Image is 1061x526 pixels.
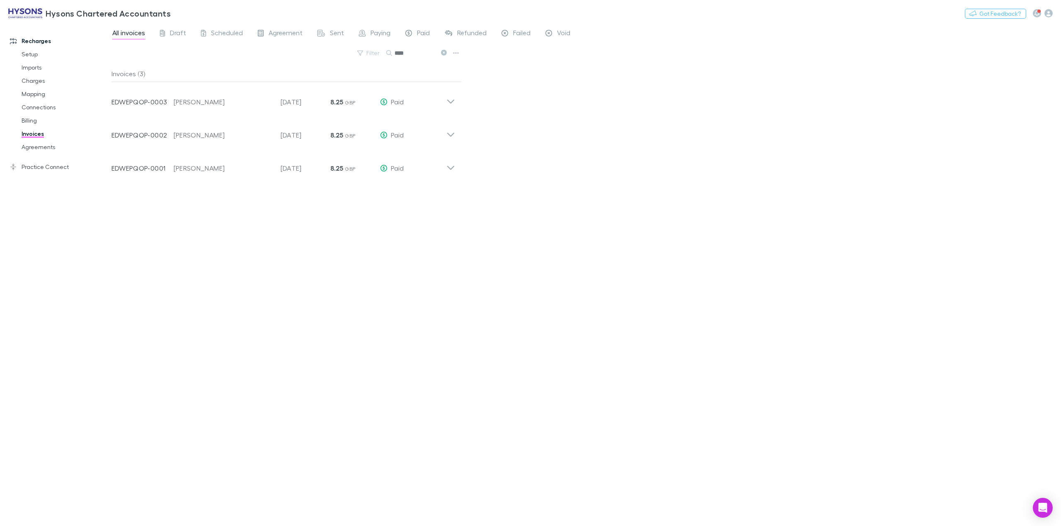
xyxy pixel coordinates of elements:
strong: 8.25 [330,131,343,139]
div: [PERSON_NAME] [174,97,272,107]
span: GBP [345,133,355,139]
span: Paid [391,98,404,106]
p: [DATE] [281,130,330,140]
span: Agreement [269,29,303,39]
strong: 8.25 [330,98,343,106]
img: Hysons Chartered Accountants's Logo [8,8,42,18]
span: GBP [345,99,355,106]
span: Failed [513,29,530,39]
div: [PERSON_NAME] [174,163,272,173]
a: Agreements [13,140,118,154]
a: Connections [13,101,118,114]
div: [PERSON_NAME] [174,130,272,140]
strong: 8.25 [330,164,343,172]
span: Paying [371,29,390,39]
a: Practice Connect [2,160,118,174]
span: All invoices [112,29,145,39]
h3: Hysons Chartered Accountants [46,8,171,18]
span: Scheduled [211,29,243,39]
p: EDWEPQOP-0001 [111,163,174,173]
a: Hysons Chartered Accountants [3,3,176,23]
span: Paid [417,29,430,39]
span: Void [557,29,570,39]
a: Imports [13,61,118,74]
p: [DATE] [281,163,330,173]
button: Got Feedback? [965,9,1026,19]
button: Filter [353,48,385,58]
a: Invoices [13,127,118,140]
a: Setup [13,48,118,61]
a: Charges [13,74,118,87]
a: Billing [13,114,118,127]
p: EDWEPQOP-0002 [111,130,174,140]
p: EDWEPQOP-0003 [111,97,174,107]
span: Paid [391,164,404,172]
span: Refunded [457,29,487,39]
div: EDWEPQOP-0003[PERSON_NAME][DATE]8.25 GBPPaid [105,82,462,115]
a: Recharges [2,34,118,48]
div: EDWEPQOP-0002[PERSON_NAME][DATE]8.25 GBPPaid [105,115,462,148]
span: Draft [170,29,186,39]
span: Paid [391,131,404,139]
div: EDWEPQOP-0001[PERSON_NAME][DATE]8.25 GBPPaid [105,148,462,181]
div: Open Intercom Messenger [1033,498,1053,518]
span: GBP [345,166,355,172]
span: Sent [330,29,344,39]
p: [DATE] [281,97,330,107]
a: Mapping [13,87,118,101]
